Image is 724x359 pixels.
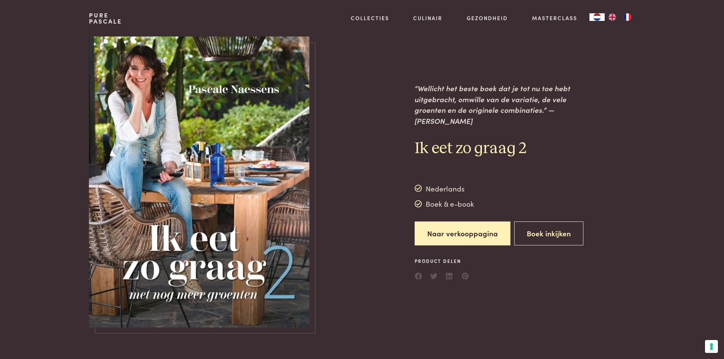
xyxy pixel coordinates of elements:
[605,13,620,21] a: EN
[589,13,635,21] aside: Language selected: Nederlands
[413,14,442,22] a: Culinair
[705,340,718,353] button: Uw voorkeuren voor toestemming voor trackingtechnologieën
[415,198,474,210] div: Boek & e-book
[467,14,508,22] a: Gezondheid
[89,12,122,24] a: PurePascale
[620,13,635,21] a: FR
[351,14,389,22] a: Collecties
[589,13,605,21] a: NL
[532,14,577,22] a: Masterclass
[415,221,510,245] a: Naar verkooppagina
[415,183,474,194] div: Nederlands
[89,36,309,327] img: https://admin.purepascale.com/wp-content/uploads/2022/12/pascale-naessens-ik-eet-zo-graag-2.jpeg
[415,139,589,159] h2: Ik eet zo graag 2
[415,258,469,264] span: Product delen
[605,13,635,21] ul: Language list
[415,83,589,127] p: “Wellicht het beste boek dat je tot nu toe hebt uitgebracht, omwille van de variatie, de vele gro...
[589,13,605,21] div: Language
[514,221,583,245] button: Boek inkijken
